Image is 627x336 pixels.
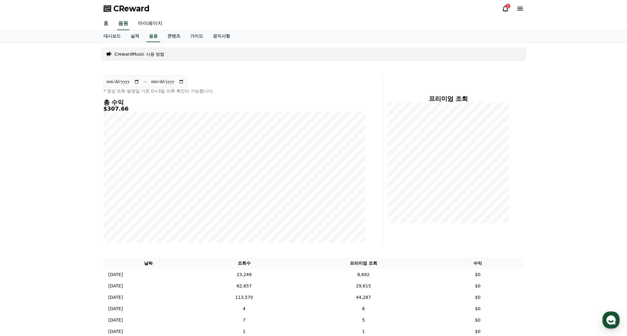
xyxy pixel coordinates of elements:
[51,204,69,209] span: Messages
[193,303,295,314] td: 4
[126,30,144,42] a: 실적
[432,292,524,303] td: $0
[133,17,167,30] a: 마이페이지
[117,17,129,30] a: 음원
[108,317,123,323] p: [DATE]
[193,258,295,269] th: 조회수
[115,51,165,57] a: CrewardMusic 사용 방법
[193,292,295,303] td: 113,570
[505,4,510,9] div: 1
[104,88,365,94] p: * 영상 조회 발생일 기준 D+3일 이후 확인이 가능합니다.
[104,99,365,106] h4: 총 수익
[432,269,524,280] td: $0
[104,258,194,269] th: 날짜
[99,17,113,30] a: 홈
[16,204,26,209] span: Home
[108,306,123,312] p: [DATE]
[432,314,524,326] td: $0
[104,106,365,112] h5: $307.66
[208,30,235,42] a: 공지사항
[193,314,295,326] td: 7
[432,303,524,314] td: $0
[295,280,432,292] td: 29,615
[295,303,432,314] td: 6
[41,195,79,210] a: Messages
[295,269,432,280] td: 8,692
[432,280,524,292] td: $0
[108,328,123,335] p: [DATE]
[147,30,160,42] a: 음원
[99,30,126,42] a: 대시보드
[295,258,432,269] th: 프리미엄 조회
[295,314,432,326] td: 5
[295,292,432,303] td: 44,287
[143,78,147,85] p: ~
[91,204,106,209] span: Settings
[163,30,185,42] a: 콘텐츠
[185,30,208,42] a: 가이드
[108,271,123,278] p: [DATE]
[108,283,123,289] p: [DATE]
[108,294,123,301] p: [DATE]
[193,280,295,292] td: 62,657
[432,258,524,269] th: 수익
[502,5,509,12] a: 1
[104,4,150,14] a: CReward
[2,195,41,210] a: Home
[79,195,118,210] a: Settings
[113,4,150,14] span: CReward
[193,269,295,280] td: 23,249
[388,95,509,102] h4: 프리미엄 조회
